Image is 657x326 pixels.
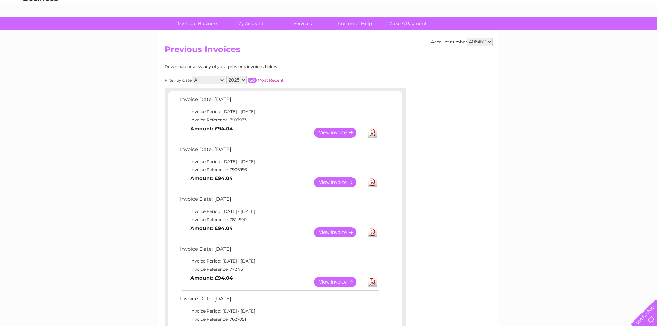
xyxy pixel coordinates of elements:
[314,227,365,237] a: View
[314,277,365,287] a: View
[165,76,346,84] div: Filter by date
[431,38,493,46] div: Account number
[611,29,628,34] a: Contact
[190,275,233,281] b: Amount: £94.04
[572,29,593,34] a: Telecoms
[368,227,377,237] a: Download
[634,29,650,34] a: Log out
[178,145,380,158] td: Invoice Date: [DATE]
[314,177,365,187] a: View
[597,29,607,34] a: Blog
[165,64,346,69] div: Download or view any of your previous invoices below.
[165,45,493,58] h2: Previous Invoices
[178,315,380,324] td: Invoice Reference: 7627051
[178,265,380,274] td: Invoice Reference: 7721751
[314,128,365,138] a: View
[274,17,331,30] a: Services
[327,17,384,30] a: Customer Help
[178,95,380,108] td: Invoice Date: [DATE]
[178,257,380,265] td: Invoice Period: [DATE] - [DATE]
[178,307,380,315] td: Invoice Period: [DATE] - [DATE]
[166,4,492,33] div: Clear Business is a trading name of Verastar Limited (registered in [GEOGRAPHIC_DATA] No. 3667643...
[258,78,284,83] a: Most Recent
[553,29,568,34] a: Energy
[178,166,380,174] td: Invoice Reference: 7906993
[169,17,226,30] a: My Clear Business
[527,3,575,12] a: 0333 014 3131
[190,175,233,181] b: Amount: £94.04
[23,18,58,39] img: logo.png
[190,225,233,231] b: Amount: £94.04
[368,128,377,138] a: Download
[368,177,377,187] a: Download
[536,29,549,34] a: Water
[178,116,380,124] td: Invoice Reference: 7997973
[178,294,380,307] td: Invoice Date: [DATE]
[379,17,436,30] a: Make A Payment
[178,158,380,166] td: Invoice Period: [DATE] - [DATE]
[178,216,380,224] td: Invoice Reference: 7814990
[178,207,380,216] td: Invoice Period: [DATE] - [DATE]
[368,277,377,287] a: Download
[222,17,279,30] a: My Account
[178,245,380,257] td: Invoice Date: [DATE]
[178,108,380,116] td: Invoice Period: [DATE] - [DATE]
[178,195,380,207] td: Invoice Date: [DATE]
[190,126,233,132] b: Amount: £94.04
